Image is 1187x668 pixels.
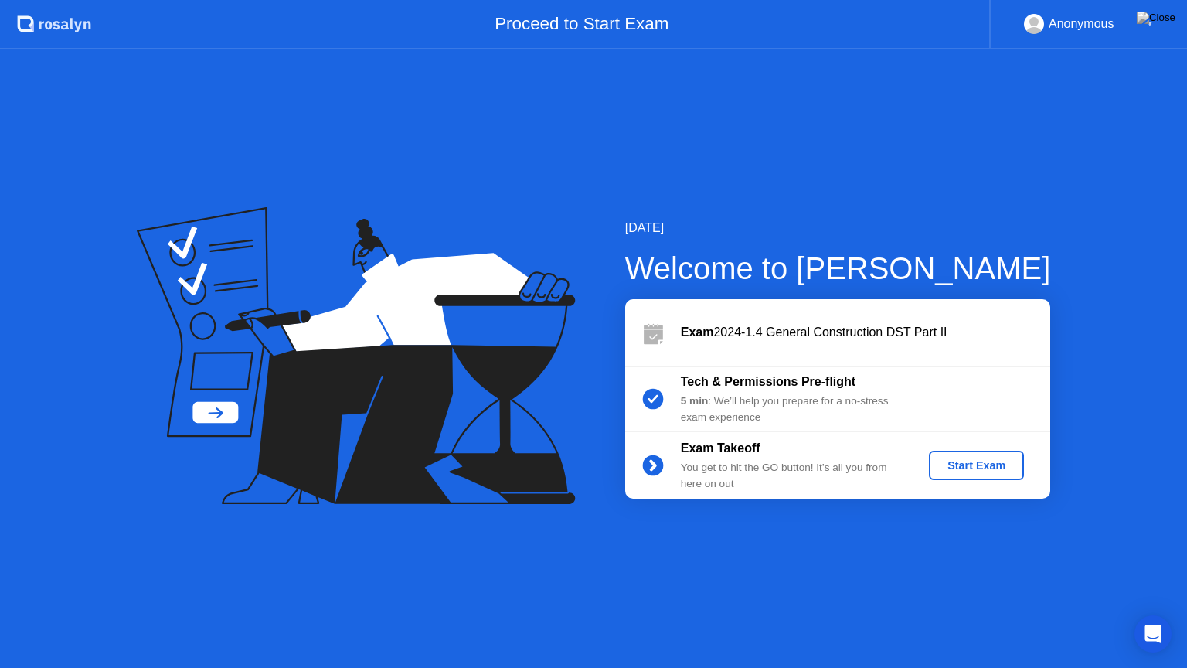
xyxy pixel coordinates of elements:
div: : We’ll help you prepare for a no-stress exam experience [681,394,903,425]
div: [DATE] [625,219,1051,237]
div: Start Exam [935,459,1018,472]
div: Anonymous [1049,14,1114,34]
img: Close [1137,12,1175,24]
b: 5 min [681,395,709,407]
div: 2024-1.4 General Construction DST Part II [681,323,1050,342]
b: Exam Takeoff [681,441,760,455]
button: Start Exam [929,451,1024,480]
div: Welcome to [PERSON_NAME] [625,245,1051,291]
b: Exam [681,325,714,339]
div: Open Intercom Messenger [1134,615,1172,653]
div: You get to hit the GO button! It’s all you from here on out [681,460,903,492]
b: Tech & Permissions Pre-flight [681,375,855,388]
